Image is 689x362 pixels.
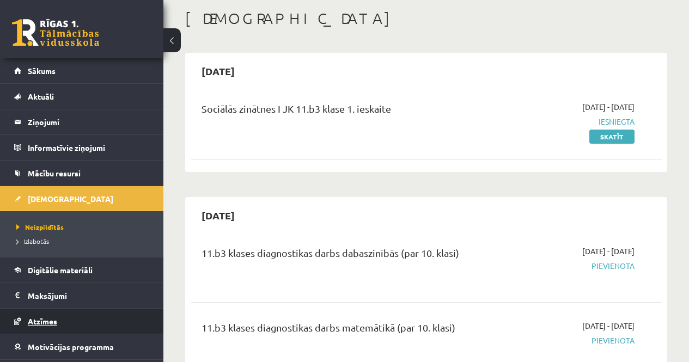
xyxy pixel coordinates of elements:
a: Skatīt [589,130,635,144]
a: Informatīvie ziņojumi [14,135,150,160]
span: [DATE] - [DATE] [582,246,635,257]
a: Rīgas 1. Tālmācības vidusskola [12,19,99,46]
span: Pievienota [501,260,635,272]
h1: [DEMOGRAPHIC_DATA] [185,9,667,28]
span: [DATE] - [DATE] [582,320,635,332]
span: Izlabotās [16,237,49,246]
a: Motivācijas programma [14,334,150,359]
a: Atzīmes [14,309,150,334]
span: Neizpildītās [16,223,64,231]
a: Aktuāli [14,84,150,109]
legend: Maksājumi [28,283,150,308]
span: Digitālie materiāli [28,265,93,275]
legend: Ziņojumi [28,109,150,134]
a: Sākums [14,58,150,83]
span: Atzīmes [28,316,57,326]
span: [DEMOGRAPHIC_DATA] [28,194,113,204]
a: Izlabotās [16,236,153,246]
span: Motivācijas programma [28,342,114,352]
a: [DEMOGRAPHIC_DATA] [14,186,150,211]
div: 11.b3 klases diagnostikas darbs matemātikā (par 10. klasi) [202,320,485,340]
span: [DATE] - [DATE] [582,101,635,113]
span: Aktuāli [28,91,54,101]
a: Mācību resursi [14,161,150,186]
span: Iesniegta [501,116,635,127]
span: Pievienota [501,335,635,346]
div: 11.b3 klases diagnostikas darbs dabaszinībās (par 10. klasi) [202,246,485,266]
a: Neizpildītās [16,222,153,232]
div: Sociālās zinātnes I JK 11.b3 klase 1. ieskaite [202,101,485,121]
a: Maksājumi [14,283,150,308]
span: Sākums [28,66,56,76]
h2: [DATE] [191,58,246,84]
span: Mācību resursi [28,168,81,178]
h2: [DATE] [191,203,246,228]
a: Digitālie materiāli [14,257,150,283]
legend: Informatīvie ziņojumi [28,135,150,160]
a: Ziņojumi [14,109,150,134]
